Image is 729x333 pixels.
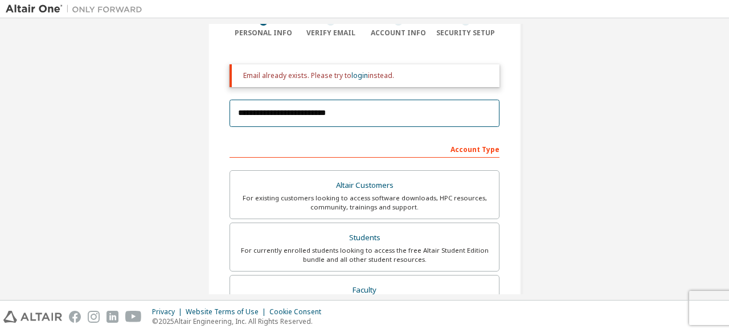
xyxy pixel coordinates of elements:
div: Faculty [237,282,492,298]
div: Account Info [364,28,432,38]
img: Altair One [6,3,148,15]
div: Website Terms of Use [186,307,269,316]
div: Verify Email [297,28,365,38]
img: altair_logo.svg [3,311,62,323]
div: For currently enrolled students looking to access the free Altair Student Edition bundle and all ... [237,246,492,264]
div: Email already exists. Please try to instead. [243,71,490,80]
div: Security Setup [432,28,500,38]
div: Account Type [230,139,499,158]
div: For existing customers looking to access software downloads, HPC resources, community, trainings ... [237,194,492,212]
div: Privacy [152,307,186,316]
img: facebook.svg [69,311,81,323]
div: Altair Customers [237,178,492,194]
div: Personal Info [230,28,297,38]
div: Students [237,230,492,246]
img: linkedin.svg [107,311,118,323]
div: Cookie Consent [269,307,328,316]
a: login [351,71,368,80]
p: © 2025 Altair Engineering, Inc. All Rights Reserved. [152,316,328,326]
img: instagram.svg [88,311,100,323]
img: youtube.svg [125,311,142,323]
